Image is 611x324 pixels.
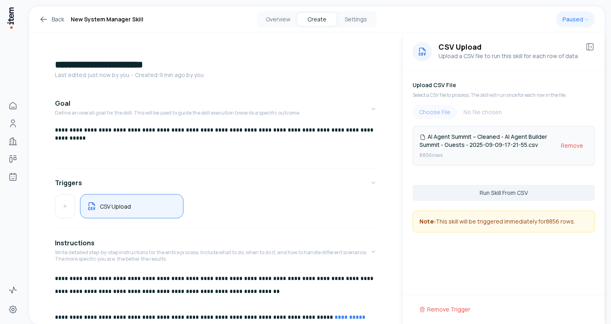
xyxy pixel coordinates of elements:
[438,52,579,61] p: Upload a CSV file to run this skill for each row of data
[419,217,436,225] strong: Note:
[55,232,377,272] button: InstructionsWrite detailed step-by-step instructions for the entire process. Include what to do, ...
[419,133,556,149] p: AI Agent Summit – Cleaned - AI Agent Builder Summit - Guests - 2025-09-09-17-21-55.csv
[419,152,556,159] p: 8856 row s
[5,282,21,298] a: Activity
[71,15,143,24] h1: New System Manager Skill
[100,203,131,210] h5: CSV Upload
[5,151,21,167] a: Deals
[55,238,95,248] h4: Instructions
[438,42,579,52] h3: CSV Upload
[39,15,64,24] a: Back
[6,6,15,29] img: Item Brain Logo
[55,126,377,165] div: GoalDefine an overall goal for the skill. This will be used to guide the skill execution towards ...
[413,301,477,318] button: Remove Trigger
[55,194,377,225] div: Triggers
[5,301,21,318] a: Settings
[413,92,595,98] p: Select a CSV file to process. The skill will run once for each row in the file.
[336,13,375,26] button: Settings
[5,115,21,132] a: People
[55,249,370,262] p: Write detailed step-by-step instructions for the entire process. Include what to do, when to do i...
[55,110,300,116] p: Define an overall goal for the skill. This will be used to guide the skill execution towards a sp...
[413,185,595,201] button: Run Skill From CSV
[5,98,21,114] a: Home
[5,133,21,149] a: Companies
[413,81,595,89] h5: Upload CSV File
[55,171,377,194] button: Triggers
[5,169,21,185] a: Agents
[55,71,377,79] p: Last edited: just now by you ・Created: 9 min ago by you
[55,92,377,126] button: GoalDefine an overall goal for the skill. This will be used to guide the skill execution towards ...
[297,13,336,26] button: Create
[259,13,297,26] button: Overview
[556,138,588,153] button: Remove
[55,98,70,108] h4: Goal
[419,217,588,226] p: This skill will be triggered immediately for 8856 rows .
[55,178,82,188] h4: Triggers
